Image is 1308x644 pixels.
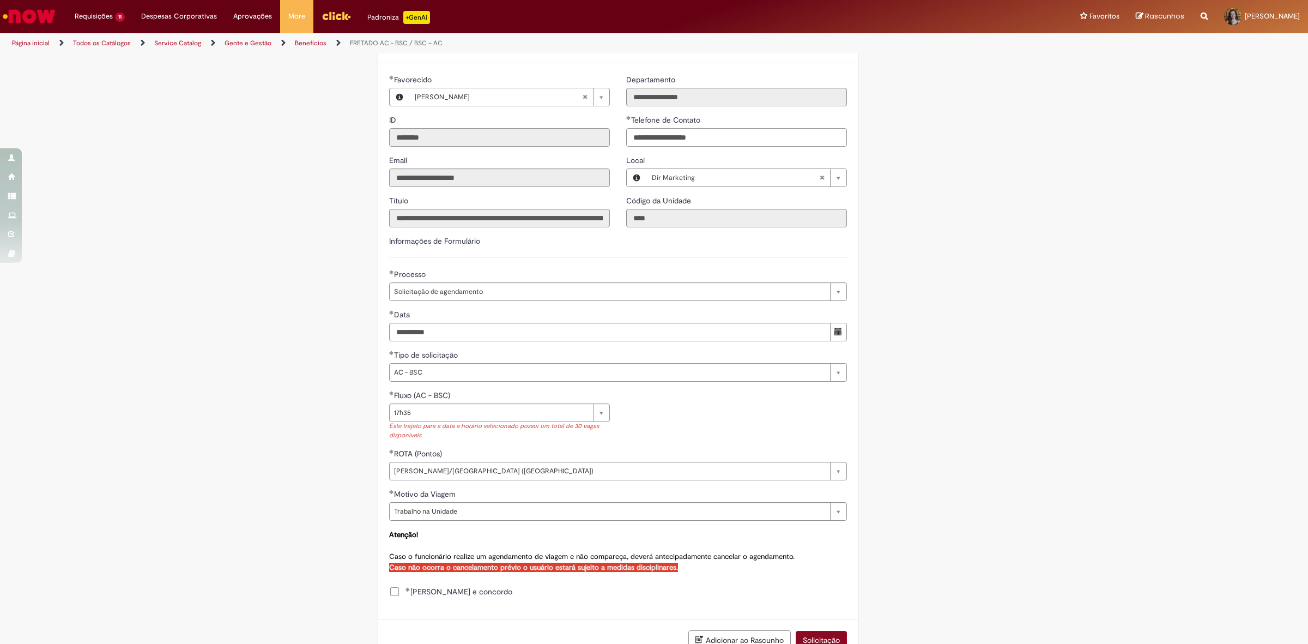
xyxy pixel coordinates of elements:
[394,462,825,480] span: [PERSON_NAME]/[GEOGRAPHIC_DATA] ([GEOGRAPHIC_DATA])
[830,323,847,341] button: Mostrar calendário para Data
[415,88,582,106] span: [PERSON_NAME]
[394,503,825,520] span: Trabalho na Unidade
[626,74,677,85] label: Somente leitura - Departamento
[115,13,125,22] span: 11
[394,390,452,400] span: Fluxo (AC - BSC)
[390,88,409,106] button: Favorecido, Visualizar este registro Maria Fernanda Silveira Rodrigues
[389,236,480,246] label: Informações de Formulário
[389,195,410,206] label: Somente leitura - Título
[394,404,588,422] span: 17h35
[233,11,272,22] span: Aprovações
[73,39,131,47] a: Todos os Catálogos
[295,39,326,47] a: Benefícios
[577,88,593,106] abbr: Limpar campo Favorecido
[394,310,412,320] span: Data
[394,350,460,360] span: Tipo de solicitação
[626,88,847,106] input: Departamento
[1136,11,1184,22] a: Rascunhos
[405,586,512,597] span: [PERSON_NAME] e concordo
[389,168,610,187] input: Email
[814,169,830,186] abbr: Limpar campo Local
[403,11,430,24] p: +GenAi
[652,169,819,186] span: Dir Marketing
[389,391,394,395] span: Obrigatório Preenchido
[389,209,610,227] input: Título
[1089,11,1119,22] span: Favoritos
[627,169,646,186] button: Local, Visualizar este registro Dir Marketing
[626,128,847,147] input: Telefone de Contato
[626,195,693,206] label: Somente leitura - Código da Unidade
[389,563,678,572] strong: Caso não ocorra o cancelamento prévio o usuário estará sujeito a medidas disciplinares.
[389,422,610,440] div: Este trajeto para a data e horário selecionado possui um total de 30 vagas disponíveis.
[154,39,201,47] a: Service Catalog
[389,115,398,125] label: Somente leitura - ID
[1145,11,1184,21] span: Rascunhos
[288,11,305,22] span: More
[389,155,409,166] label: Somente leitura - Email
[626,155,647,165] span: Local
[626,75,677,85] span: Somente leitura - Departamento
[389,351,394,355] span: Obrigatório Preenchido
[626,209,847,227] input: Código da Unidade
[389,115,398,125] span: Somente leitura - ID
[626,196,693,206] span: Somente leitura - Código da Unidade
[367,11,430,24] div: Padroniza
[389,530,795,572] span: Caso o funcionário realize um agendamento de viagem e não compareça, deverá antecipadamente cance...
[389,128,610,147] input: ID
[389,323,831,341] input: Data 28 August 2025 Thursday
[394,449,444,459] span: ROTA (Pontos)
[394,269,428,279] span: Processo
[394,489,458,499] span: Motivo da Viagem
[394,364,825,381] span: AC - BSC
[394,75,434,85] span: Necessários - Favorecido
[225,39,271,47] a: Gente e Gestão
[1,5,57,27] img: ServiceNow
[389,530,418,539] strong: Atenção!
[389,490,394,494] span: Obrigatório Preenchido
[389,75,394,80] span: Obrigatório Preenchido
[409,88,609,106] a: [PERSON_NAME]Limpar campo Favorecido
[141,11,217,22] span: Despesas Corporativas
[350,39,443,47] a: FRETADO AC - BSC / BSC – AC
[631,115,703,125] span: Telefone de Contato
[389,155,409,165] span: Somente leitura - Email
[389,270,394,274] span: Obrigatório Preenchido
[389,449,394,454] span: Obrigatório Preenchido
[394,283,825,300] span: Solicitação de agendamento
[322,8,351,24] img: click_logo_yellow_360x200.png
[75,11,113,22] span: Requisições
[389,310,394,315] span: Obrigatório Preenchido
[626,116,631,120] span: Obrigatório Preenchido
[12,39,50,47] a: Página inicial
[405,587,410,592] span: Obrigatório Preenchido
[646,169,846,186] a: Dir MarketingLimpar campo Local
[1245,11,1300,21] span: [PERSON_NAME]
[8,33,864,53] ul: Trilhas de página
[389,196,410,206] span: Somente leitura - Título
